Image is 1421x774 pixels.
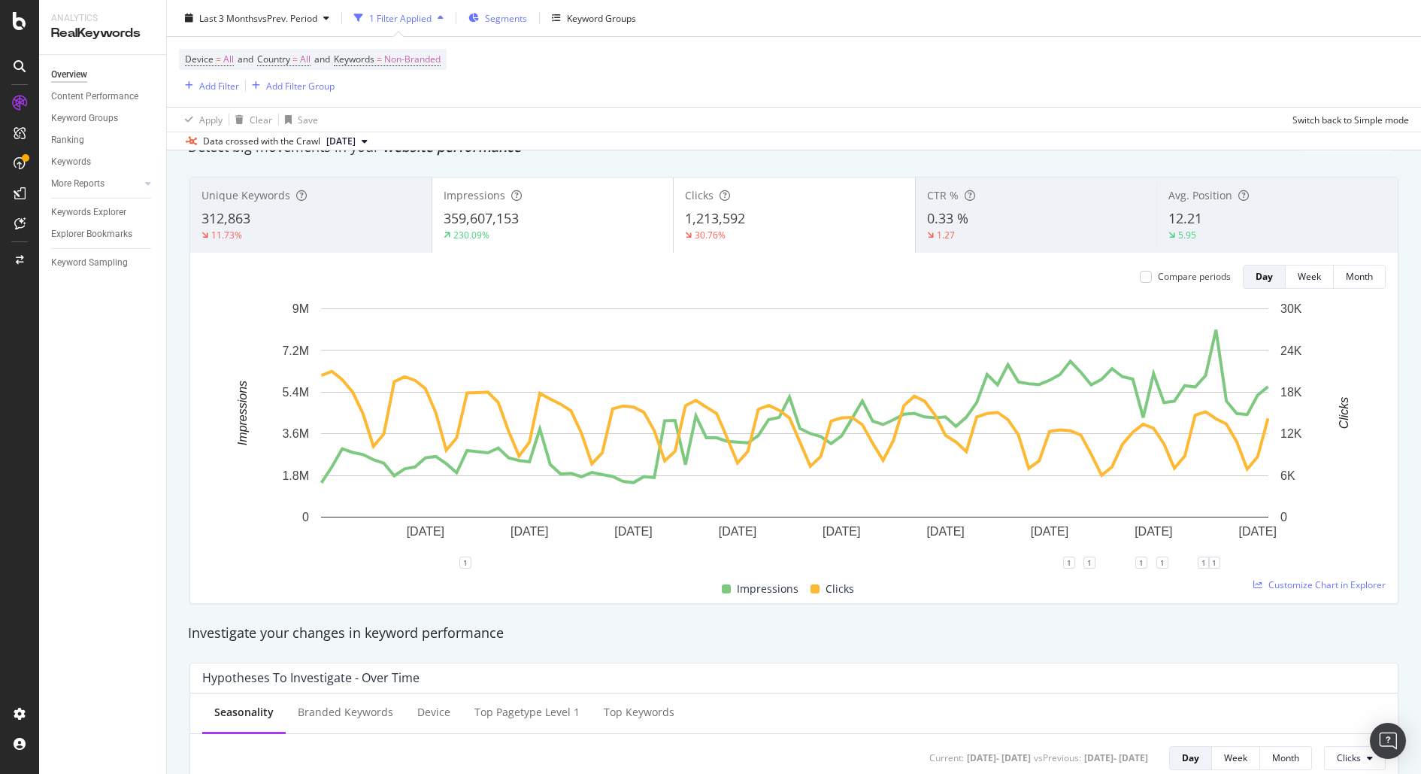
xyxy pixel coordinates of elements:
[51,25,154,42] div: RealKeywords
[1334,265,1386,289] button: Month
[179,6,335,30] button: Last 3 MonthsvsPrev. Period
[326,135,356,148] span: 2025 Sep. 9th
[444,209,519,227] span: 359,607,153
[51,154,91,170] div: Keywords
[199,11,258,24] span: Last 3 Months
[51,12,154,25] div: Analytics
[1168,209,1202,227] span: 12.21
[202,301,1386,563] div: A chart.
[614,525,652,538] text: [DATE]
[462,6,533,30] button: Segments
[51,205,156,220] a: Keywords Explorer
[51,205,126,220] div: Keywords Explorer
[823,525,860,538] text: [DATE]
[546,6,642,30] button: Keyword Groups
[279,108,318,132] button: Save
[737,580,798,598] span: Impressions
[51,89,156,105] a: Content Performance
[1182,751,1199,764] div: Day
[179,108,223,132] button: Apply
[1034,751,1081,764] div: vs Previous :
[1158,270,1231,283] div: Compare periods
[384,49,441,70] span: Non-Branded
[1280,427,1302,440] text: 12K
[1280,344,1302,357] text: 24K
[257,53,290,65] span: Country
[201,209,250,227] span: 312,863
[282,344,309,357] text: 7.2M
[1280,302,1302,315] text: 30K
[1370,723,1406,759] div: Open Intercom Messenger
[51,226,156,242] a: Explorer Bookmarks
[51,132,156,148] a: Ranking
[1198,557,1210,569] div: 1
[1280,386,1302,399] text: 18K
[1286,265,1334,289] button: Week
[826,580,854,598] span: Clicks
[282,427,309,440] text: 3.6M
[282,386,309,399] text: 5.4M
[1208,557,1220,569] div: 1
[250,113,272,126] div: Clear
[417,705,450,720] div: Device
[929,751,964,764] div: Current:
[314,53,330,65] span: and
[1337,751,1361,764] span: Clicks
[511,525,548,538] text: [DATE]
[51,67,87,83] div: Overview
[377,53,382,65] span: =
[185,53,214,65] span: Device
[604,705,674,720] div: Top Keywords
[1156,557,1168,569] div: 1
[199,113,223,126] div: Apply
[407,525,444,538] text: [DATE]
[292,302,309,315] text: 9M
[348,6,450,30] button: 1 Filter Applied
[216,53,221,65] span: =
[51,154,156,170] a: Keywords
[1168,188,1232,202] span: Avg. Position
[1031,525,1068,538] text: [DATE]
[51,176,141,192] a: More Reports
[1280,469,1295,482] text: 6K
[51,176,105,192] div: More Reports
[1260,746,1312,770] button: Month
[238,53,253,65] span: and
[51,111,156,126] a: Keyword Groups
[695,229,726,241] div: 30.76%
[1292,113,1409,126] div: Switch back to Simple mode
[1063,557,1075,569] div: 1
[302,511,309,524] text: 0
[685,188,714,202] span: Clicks
[51,255,156,271] a: Keyword Sampling
[1256,270,1273,283] div: Day
[51,226,132,242] div: Explorer Bookmarks
[199,79,239,92] div: Add Filter
[298,113,318,126] div: Save
[1280,511,1287,524] text: 0
[719,525,756,538] text: [DATE]
[1135,525,1172,538] text: [DATE]
[51,255,128,271] div: Keyword Sampling
[453,229,489,241] div: 230.09%
[1346,270,1373,283] div: Month
[211,229,242,241] div: 11.73%
[203,135,320,148] div: Data crossed with the Crawl
[282,469,309,482] text: 1.8M
[1253,578,1386,591] a: Customize Chart in Explorer
[685,209,745,227] span: 1,213,592
[300,49,311,70] span: All
[334,53,374,65] span: Keywords
[214,705,274,720] div: Seasonality
[1212,746,1260,770] button: Week
[1083,557,1095,569] div: 1
[179,77,239,95] button: Add Filter
[967,751,1031,764] div: [DATE] - [DATE]
[266,79,335,92] div: Add Filter Group
[202,670,420,685] div: Hypotheses to Investigate - Over Time
[1272,751,1299,764] div: Month
[51,132,84,148] div: Ranking
[485,11,527,24] span: Segments
[459,557,471,569] div: 1
[201,188,290,202] span: Unique Keywords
